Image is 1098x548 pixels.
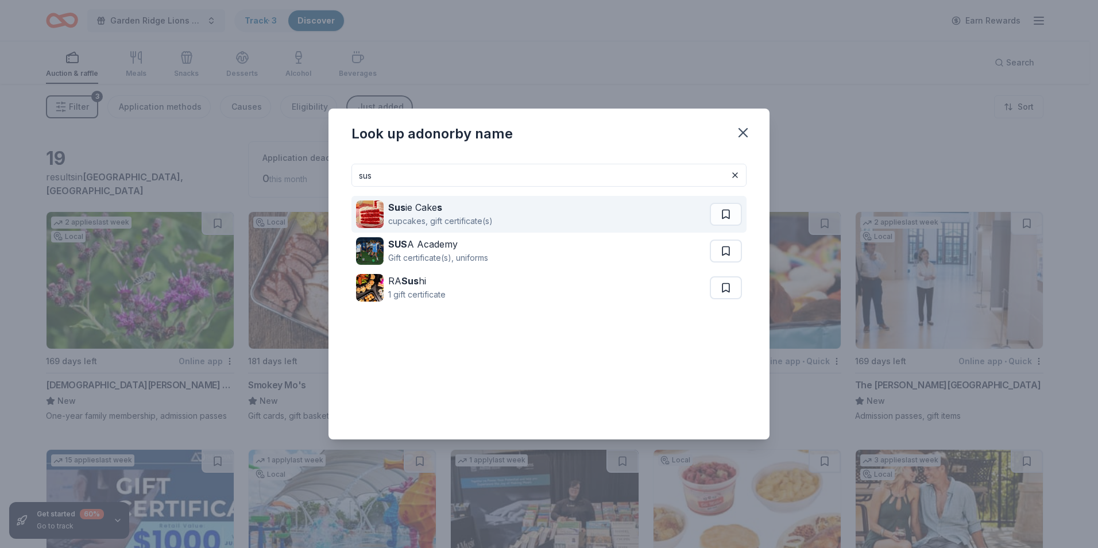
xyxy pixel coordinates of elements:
div: cupcakes, gift certificate(s) [388,214,493,228]
strong: Sus [401,275,419,287]
img: Image for RA Sushi [356,274,384,302]
input: Search [351,164,747,187]
strong: s [437,202,442,213]
strong: Sus [388,202,405,213]
div: 1 gift certificate [388,288,446,302]
img: Image for SUSA Academy [356,237,384,265]
div: ie Cake [388,200,493,214]
img: Image for Susie Cakes [356,200,384,228]
div: Look up a donor by name [351,125,513,143]
div: RA hi [388,274,446,288]
div: A Academy [388,237,488,251]
strong: SUS [388,238,407,250]
div: Gift certificate(s), uniforms [388,251,488,265]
